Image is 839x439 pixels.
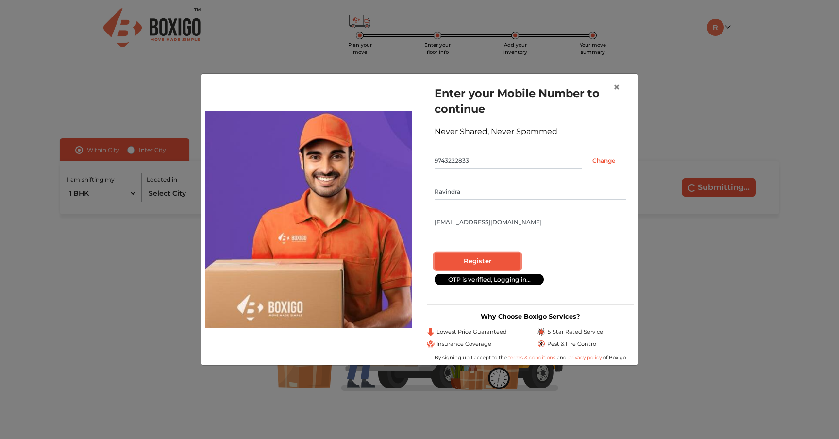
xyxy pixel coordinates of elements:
[436,340,491,348] span: Insurance Coverage
[547,340,598,348] span: Pest & Fire Control
[582,153,626,169] input: Change
[435,126,626,137] div: Never Shared, Never Spammed
[435,184,626,200] input: Your Name
[427,313,634,320] h3: Why Choose Boxigo Services?
[567,355,603,361] a: privacy policy
[435,153,582,169] input: Mobile No
[605,74,628,101] button: Close
[508,355,557,361] a: terms & conditions
[435,215,626,230] input: Email Id
[205,111,412,328] img: relocation-img
[436,328,507,336] span: Lowest Price Guaranteed
[435,253,520,270] input: Register
[435,274,544,285] div: OTP is verified, Logging in...
[427,354,634,361] div: By signing up I accept to the and of Boxigo
[613,80,620,94] span: ×
[435,85,626,117] h1: Enter your Mobile Number to continue
[547,328,603,336] span: 5 Star Rated Service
